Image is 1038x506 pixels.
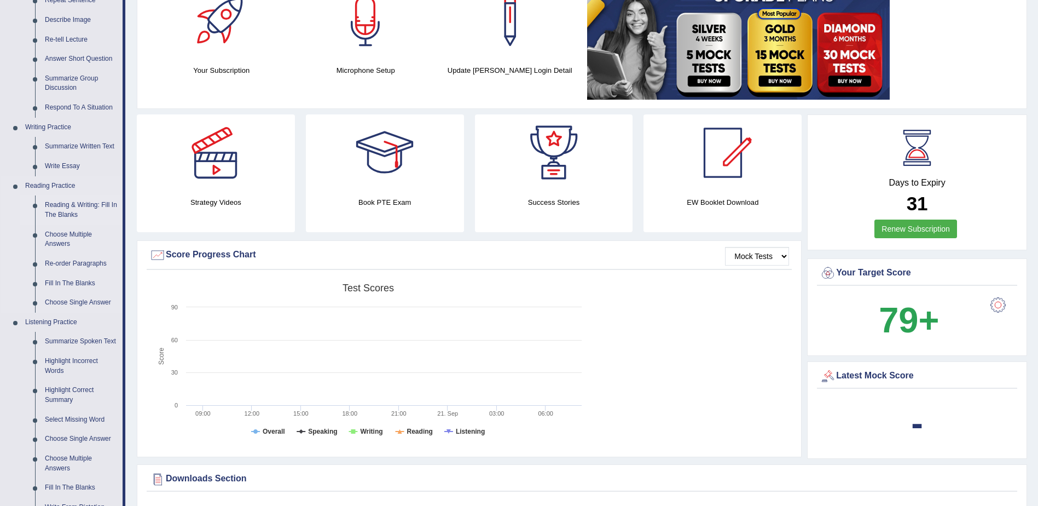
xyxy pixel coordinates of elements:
text: 0 [175,402,178,409]
tspan: Score [158,348,165,365]
a: Answer Short Question [40,49,123,69]
text: 18:00 [343,410,358,417]
div: Downloads Section [149,471,1014,487]
a: Listening Practice [20,313,123,332]
text: 15:00 [293,410,309,417]
a: Describe Image [40,10,123,30]
tspan: Listening [456,428,485,435]
h4: Update [PERSON_NAME] Login Detail [443,65,576,76]
a: Summarize Written Text [40,137,123,157]
a: Summarize Spoken Text [40,332,123,352]
b: 79+ [879,300,939,340]
a: Choose Multiple Answers [40,449,123,478]
h4: Your Subscription [155,65,288,76]
div: Score Progress Chart [149,247,789,263]
a: Re-order Paragraphs [40,254,123,274]
tspan: Reading [407,428,433,435]
text: 06:00 [538,410,553,417]
tspan: Test scores [343,283,394,294]
a: Re-tell Lecture [40,30,123,50]
tspan: Writing [360,428,382,435]
h4: EW Booklet Download [643,197,802,208]
b: 31 [907,193,928,214]
h4: Success Stories [475,197,633,208]
a: Respond To A Situation [40,98,123,118]
text: 21:00 [391,410,407,417]
text: 03:00 [489,410,504,417]
a: Summarize Group Discussion [40,69,123,98]
a: Write Essay [40,157,123,176]
a: Highlight Correct Summary [40,381,123,410]
text: 09:00 [195,410,211,417]
a: Highlight Incorrect Words [40,352,123,381]
a: Choose Single Answer [40,429,123,449]
a: Renew Subscription [874,220,957,238]
h4: Days to Expiry [820,178,1014,188]
h4: Strategy Videos [137,197,295,208]
a: Fill In The Blanks [40,274,123,294]
tspan: 21. Sep [437,410,458,417]
a: Choose Single Answer [40,293,123,313]
a: Reading & Writing: Fill In The Blanks [40,196,123,225]
div: Your Target Score [820,265,1014,281]
a: Select Missing Word [40,410,123,430]
text: 90 [171,304,178,311]
a: Fill In The Blanks [40,478,123,498]
div: Latest Mock Score [820,368,1014,384]
text: 30 [171,369,178,376]
a: Reading Practice [20,176,123,196]
tspan: Overall [263,428,285,435]
a: Choose Multiple Answers [40,225,123,254]
h4: Microphone Setup [299,65,432,76]
text: 60 [171,337,178,343]
text: 12:00 [245,410,260,417]
a: Writing Practice [20,118,123,137]
b: - [911,403,923,443]
tspan: Speaking [308,428,337,435]
h4: Book PTE Exam [306,197,464,208]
